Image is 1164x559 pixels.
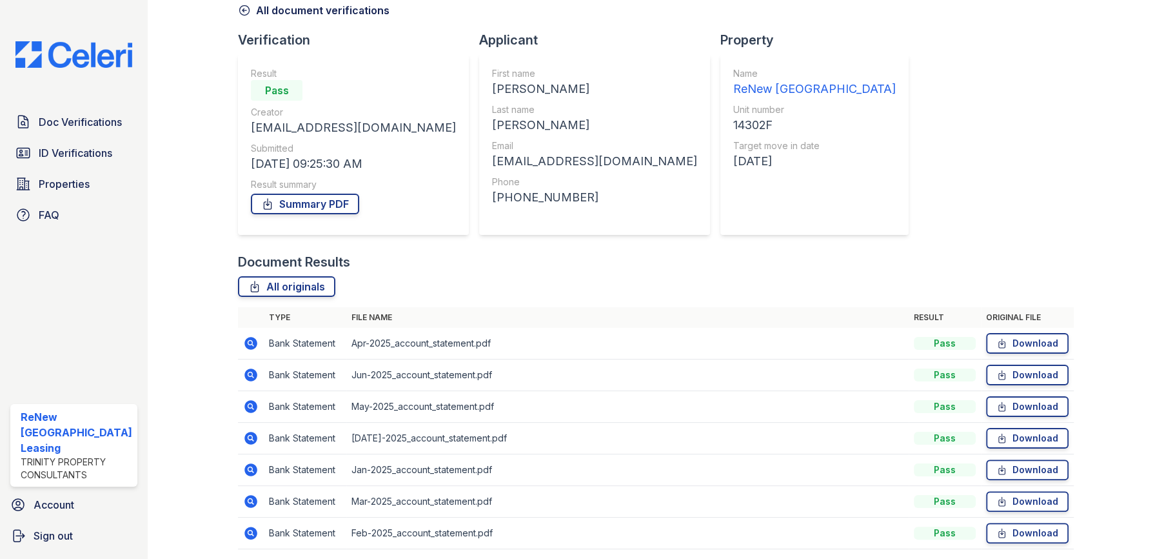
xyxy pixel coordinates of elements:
[264,391,346,423] td: Bank Statement
[720,31,919,49] div: Property
[492,116,697,134] div: [PERSON_NAME]
[264,518,346,549] td: Bank Statement
[986,365,1069,385] a: Download
[492,139,697,152] div: Email
[251,119,456,137] div: [EMAIL_ADDRESS][DOMAIN_NAME]
[346,454,909,486] td: Jan-2025_account_statement.pdf
[909,307,981,328] th: Result
[479,31,720,49] div: Applicant
[34,528,73,544] span: Sign out
[981,307,1074,328] th: Original file
[733,103,896,116] div: Unit number
[914,369,976,381] div: Pass
[914,463,976,476] div: Pass
[492,103,697,116] div: Last name
[10,202,137,228] a: FAQ
[251,155,456,173] div: [DATE] 09:25:30 AM
[733,116,896,134] div: 14302F
[34,497,74,513] span: Account
[5,41,143,68] img: CE_Logo_Blue-a8612792a0a2168367f1c8372b55b34899dd931a85d93a1a3d3e32e68fde9ad4.png
[914,400,976,413] div: Pass
[238,253,350,271] div: Document Results
[492,152,697,170] div: [EMAIL_ADDRESS][DOMAIN_NAME]
[346,307,909,328] th: File name
[264,486,346,518] td: Bank Statement
[251,178,456,191] div: Result summary
[39,176,90,192] span: Properties
[986,523,1069,544] a: Download
[264,307,346,328] th: Type
[251,80,302,101] div: Pass
[492,67,697,80] div: First name
[10,109,137,135] a: Doc Verifications
[986,460,1069,480] a: Download
[346,328,909,360] td: Apr-2025_account_statement.pdf
[39,207,59,223] span: FAQ
[492,80,697,98] div: [PERSON_NAME]
[21,409,132,456] div: ReNew [GEOGRAPHIC_DATA] Leasing
[346,391,909,423] td: May-2025_account_statement.pdf
[492,188,697,207] div: [PHONE_NUMBER]
[986,491,1069,512] a: Download
[733,139,896,152] div: Target move in date
[346,518,909,549] td: Feb-2025_account_statement.pdf
[986,396,1069,417] a: Download
[733,67,896,80] div: Name
[39,114,122,130] span: Doc Verifications
[492,176,697,188] div: Phone
[251,67,456,80] div: Result
[39,145,112,161] span: ID Verifications
[264,328,346,360] td: Bank Statement
[914,432,976,445] div: Pass
[914,495,976,508] div: Pass
[251,106,456,119] div: Creator
[238,276,335,297] a: All originals
[264,423,346,454] td: Bank Statement
[986,428,1069,449] a: Download
[264,454,346,486] td: Bank Statement
[733,80,896,98] div: ReNew [GEOGRAPHIC_DATA]
[251,194,359,214] a: Summary PDF
[5,523,143,549] a: Sign out
[264,360,346,391] td: Bank Statement
[238,3,390,18] a: All document verifications
[21,456,132,482] div: Trinity Property Consultants
[10,140,137,166] a: ID Verifications
[251,142,456,155] div: Submitted
[346,486,909,518] td: Mar-2025_account_statement.pdf
[238,31,479,49] div: Verification
[346,423,909,454] td: [DATE]-2025_account_statement.pdf
[986,333,1069,354] a: Download
[346,360,909,391] td: Jun-2025_account_statement.pdf
[5,492,143,518] a: Account
[914,337,976,350] div: Pass
[733,152,896,170] div: [DATE]
[914,527,976,540] div: Pass
[10,171,137,197] a: Properties
[733,67,896,98] a: Name ReNew [GEOGRAPHIC_DATA]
